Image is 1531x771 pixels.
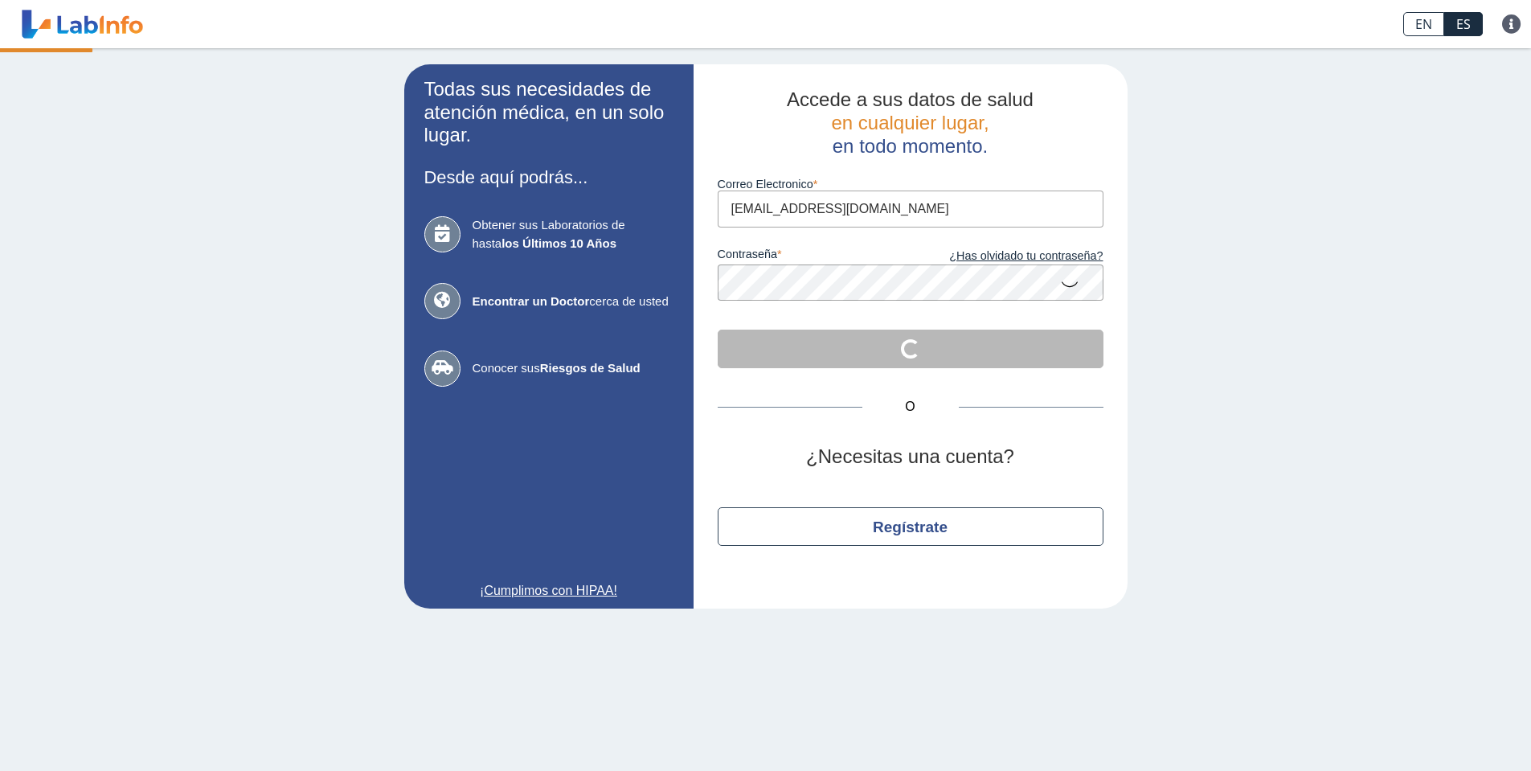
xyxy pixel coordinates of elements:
b: Encontrar un Doctor [473,294,590,308]
h3: Desde aquí podrás... [424,167,673,187]
span: en todo momento. [833,135,988,157]
label: Correo Electronico [718,178,1103,191]
h2: ¿Necesitas una cuenta? [718,445,1103,469]
label: contraseña [718,248,911,265]
span: Accede a sus datos de salud [787,88,1034,110]
a: ¡Cumplimos con HIPAA! [424,581,673,601]
a: ¿Has olvidado tu contraseña? [911,248,1103,265]
button: Regístrate [718,507,1103,546]
span: cerca de usted [473,293,673,311]
span: en cualquier lugar, [831,112,989,133]
span: Conocer sus [473,359,673,378]
b: Riesgos de Salud [540,361,641,375]
a: ES [1444,12,1483,36]
h2: Todas sus necesidades de atención médica, en un solo lugar. [424,78,673,147]
span: O [862,397,959,416]
b: los Últimos 10 Años [501,236,616,250]
span: Obtener sus Laboratorios de hasta [473,216,673,252]
a: EN [1403,12,1444,36]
